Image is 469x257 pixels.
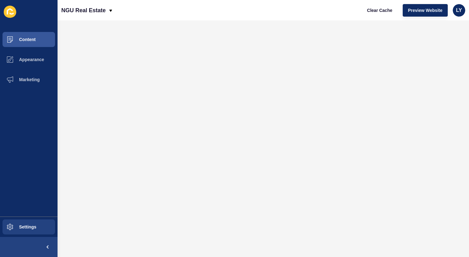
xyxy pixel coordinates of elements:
[61,3,106,18] p: NGU Real Estate
[367,7,392,13] span: Clear Cache
[403,4,448,17] button: Preview Website
[456,7,462,13] span: LY
[362,4,398,17] button: Clear Cache
[408,7,442,13] span: Preview Website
